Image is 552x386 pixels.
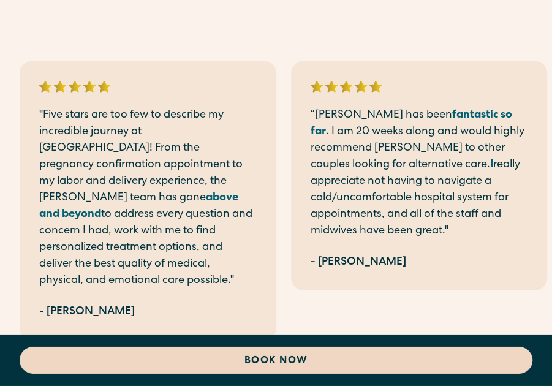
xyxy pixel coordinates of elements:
strong: I [490,159,493,170]
p: "Five stars are too few to describe my incredible journey at [GEOGRAPHIC_DATA]! From the pregnanc... [39,107,257,289]
div: - [PERSON_NAME] [311,254,406,271]
div: 1 / 7 [20,61,276,340]
div: 2 / 7 [291,61,548,290]
p: “[PERSON_NAME] has been . I am 20 weeks along and would highly recommend [PERSON_NAME] to other c... [311,107,528,240]
img: 5 stars rating [311,81,382,93]
img: 5 stars rating [39,81,110,93]
a: Book Now [20,347,532,374]
div: - [PERSON_NAME] [39,304,135,320]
